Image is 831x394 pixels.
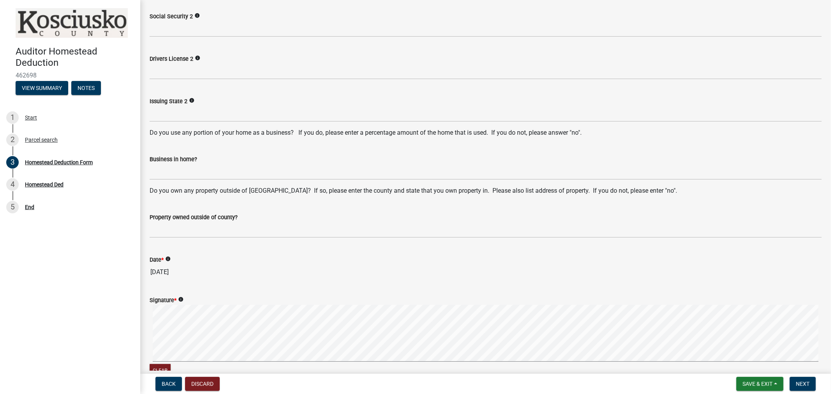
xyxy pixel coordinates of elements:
[150,186,822,195] p: Do you own any property outside of [GEOGRAPHIC_DATA]? If so, please enter the county and state th...
[185,377,220,391] button: Discard
[178,297,183,302] i: info
[150,364,171,377] button: Clear
[150,298,176,303] label: Signature
[6,111,19,124] div: 1
[25,137,58,142] div: Parcel search
[25,160,93,165] div: Homestead Deduction Form
[16,46,134,69] h4: Auditor Homestead Deduction
[6,156,19,169] div: 3
[162,381,176,387] span: Back
[194,13,200,18] i: info
[16,81,68,95] button: View Summary
[6,201,19,213] div: 5
[6,134,19,146] div: 2
[155,377,182,391] button: Back
[150,99,187,104] label: Issuing State 2
[25,115,37,120] div: Start
[150,257,164,263] label: Date
[796,381,810,387] span: Next
[150,56,193,62] label: Drivers License 2
[150,128,822,137] p: Do you use any portion of your home as a business? If you do, please enter a percentage amount of...
[189,98,194,103] i: info
[16,85,68,91] wm-modal-confirm: Summary
[195,55,200,61] i: info
[743,381,773,387] span: Save & Exit
[71,85,101,91] wm-modal-confirm: Notes
[6,178,19,191] div: 4
[150,215,238,220] label: Property owned outside of county?
[150,14,193,19] label: Social Security 2
[790,377,816,391] button: Next
[165,256,171,262] i: info
[150,157,197,162] label: Business in home?
[71,81,101,95] button: Notes
[25,182,64,187] div: Homestead Ded
[736,377,783,391] button: Save & Exit
[25,204,34,210] div: End
[16,72,125,79] span: 462698
[16,8,128,38] img: Kosciusko County, Indiana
